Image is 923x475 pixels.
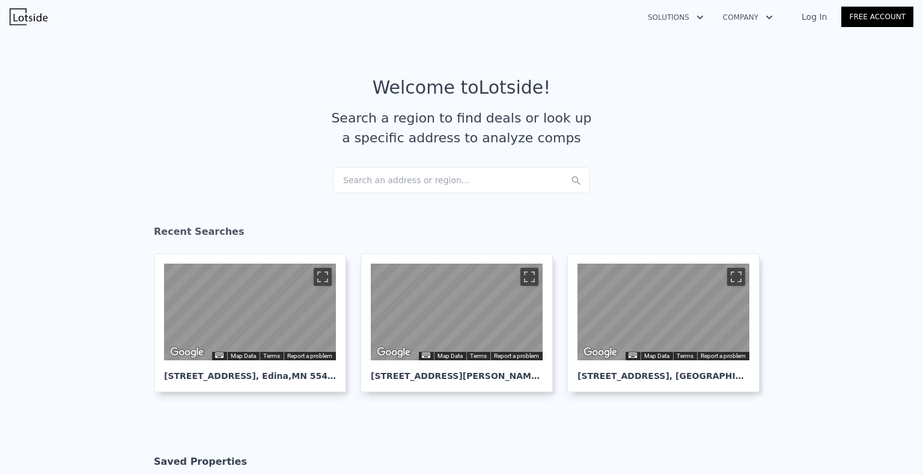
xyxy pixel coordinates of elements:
div: Street View [577,264,749,360]
button: Map Data [644,352,669,360]
img: Google [374,345,413,360]
div: [STREET_ADDRESS][PERSON_NAME] , [GEOGRAPHIC_DATA] [371,360,543,382]
button: Keyboard shortcuts [215,352,224,358]
img: Google [167,345,207,360]
div: Welcome to Lotside ! [373,77,551,98]
a: Log In [787,11,841,23]
div: Street View [371,264,543,360]
button: Solutions [638,7,713,28]
a: Report a problem [494,352,539,359]
a: Report a problem [287,352,332,359]
button: Map Data [437,352,463,360]
img: Google [580,345,620,360]
button: Keyboard shortcuts [422,352,430,358]
button: Map Data [231,352,256,360]
a: Open this area in Google Maps (opens a new window) [374,345,413,360]
span: , MN 55435 [288,371,340,381]
div: Saved Properties [154,450,247,474]
button: Toggle fullscreen view [727,268,745,286]
a: Terms (opens in new tab) [677,352,693,359]
div: Search an address or region... [333,167,590,193]
a: Map [STREET_ADDRESS], Edina,MN 55435 [154,253,356,392]
button: Keyboard shortcuts [629,352,637,358]
a: Terms (opens in new tab) [263,352,280,359]
div: Recent Searches [154,215,769,253]
div: Map [577,264,749,360]
a: Terms (opens in new tab) [470,352,487,359]
a: Open this area in Google Maps (opens a new window) [580,345,620,360]
img: Lotside [10,8,47,25]
div: [STREET_ADDRESS] , Edina [164,360,336,382]
div: Map [371,264,543,360]
a: Open this area in Google Maps (opens a new window) [167,345,207,360]
button: Company [713,7,782,28]
button: Toggle fullscreen view [314,268,332,286]
a: Report a problem [701,352,746,359]
a: Free Account [841,7,913,27]
a: Map [STREET_ADDRESS], [GEOGRAPHIC_DATA] [567,253,769,392]
button: Toggle fullscreen view [520,268,538,286]
a: Map [STREET_ADDRESS][PERSON_NAME], [GEOGRAPHIC_DATA] [361,253,562,392]
div: Search a region to find deals or look up a specific address to analyze comps [327,108,596,148]
div: Street View [164,264,336,360]
div: [STREET_ADDRESS] , [GEOGRAPHIC_DATA] [577,360,749,382]
div: Map [164,264,336,360]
